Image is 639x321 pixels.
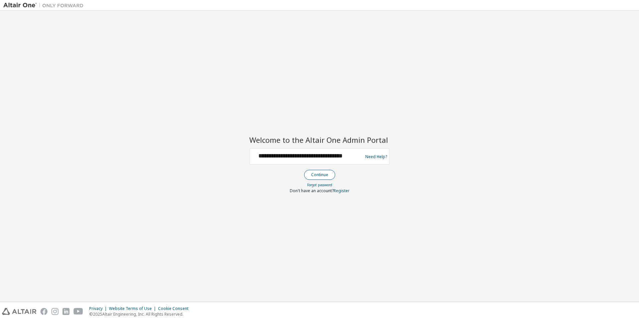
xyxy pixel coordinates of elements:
div: Website Terms of Use [109,306,158,311]
img: linkedin.svg [62,308,70,315]
img: Altair One [3,2,87,9]
img: youtube.svg [74,308,83,315]
h2: Welcome to the Altair One Admin Portal [249,135,390,144]
div: Cookie Consent [158,306,193,311]
img: altair_logo.svg [2,308,36,315]
button: Continue [304,170,335,180]
a: Register [334,188,350,194]
div: Privacy [89,306,109,311]
a: Forgot password [307,183,332,187]
img: instagram.svg [51,308,58,315]
img: facebook.svg [40,308,47,315]
p: © 2025 Altair Engineering, Inc. All Rights Reserved. [89,311,193,317]
span: Don't have an account? [290,188,334,194]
